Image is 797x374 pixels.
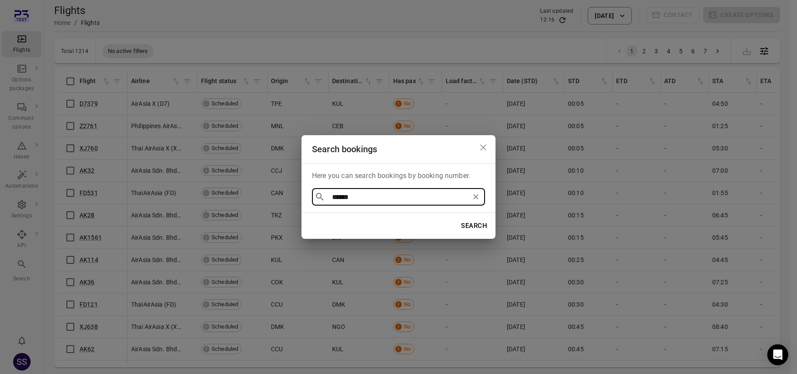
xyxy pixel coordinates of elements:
button: Close dialog [475,139,492,156]
h2: Search bookings [301,135,496,163]
button: Search [456,217,492,235]
button: Clear [470,191,482,203]
p: Here you can search bookings by booking number. [312,171,485,181]
div: Open Intercom Messenger [767,344,788,365]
